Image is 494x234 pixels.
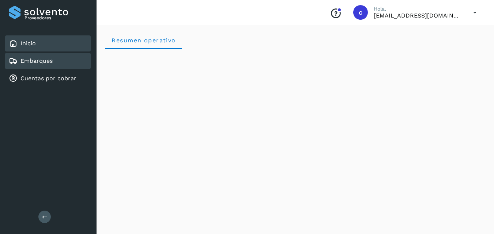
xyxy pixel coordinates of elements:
[20,40,36,47] a: Inicio
[374,12,461,19] p: cuentasespeciales8_met@castores.com.mx
[5,35,91,51] div: Inicio
[5,70,91,87] div: Cuentas por cobrar
[374,6,461,12] p: Hola,
[5,53,91,69] div: Embarques
[20,57,53,64] a: Embarques
[24,15,88,20] p: Proveedores
[20,75,76,82] a: Cuentas por cobrar
[111,37,176,44] span: Resumen operativo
